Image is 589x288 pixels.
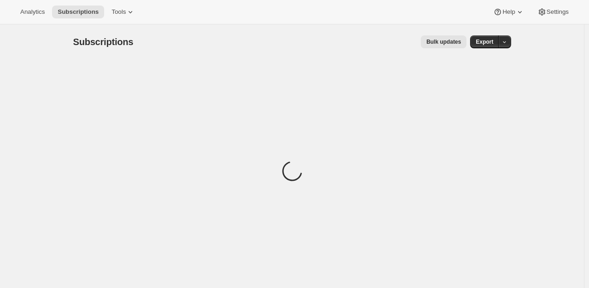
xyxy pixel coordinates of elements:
[488,6,530,18] button: Help
[52,6,104,18] button: Subscriptions
[15,6,50,18] button: Analytics
[426,38,461,46] span: Bulk updates
[470,35,499,48] button: Export
[106,6,141,18] button: Tools
[421,35,466,48] button: Bulk updates
[532,6,574,18] button: Settings
[476,38,493,46] span: Export
[547,8,569,16] span: Settings
[58,8,99,16] span: Subscriptions
[73,37,134,47] span: Subscriptions
[20,8,45,16] span: Analytics
[502,8,515,16] span: Help
[112,8,126,16] span: Tools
